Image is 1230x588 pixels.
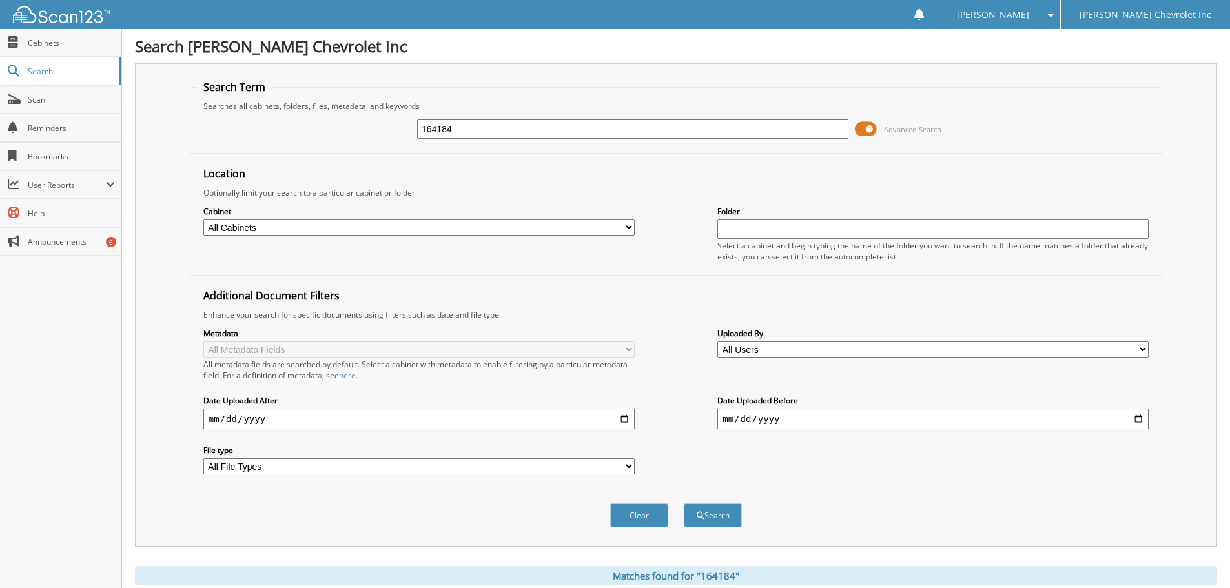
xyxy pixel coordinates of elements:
span: [PERSON_NAME] [957,11,1029,19]
span: Advanced Search [884,125,941,134]
label: File type [203,445,635,456]
a: here [339,370,356,381]
legend: Search Term [197,80,272,94]
div: All metadata fields are searched by default. Select a cabinet with metadata to enable filtering b... [203,359,635,381]
div: Searches all cabinets, folders, files, metadata, and keywords [197,101,1155,112]
label: Date Uploaded After [203,395,635,406]
div: Enhance your search for specific documents using filters such as date and file type. [197,309,1155,320]
span: Scan [28,94,115,105]
label: Date Uploaded Before [717,395,1149,406]
span: User Reports [28,179,106,190]
span: Reminders [28,123,115,134]
span: Bookmarks [28,151,115,162]
label: Metadata [203,328,635,339]
button: Search [684,503,742,527]
label: Uploaded By [717,328,1149,339]
h1: Search [PERSON_NAME] Chevrolet Inc [135,35,1217,57]
label: Folder [717,206,1149,217]
input: start [203,409,635,429]
span: Announcements [28,236,115,247]
button: Clear [610,503,668,527]
div: Matches found for "164184" [135,566,1217,585]
span: Help [28,208,115,219]
span: Search [28,66,113,77]
div: Select a cabinet and begin typing the name of the folder you want to search in. If the name match... [717,240,1149,262]
img: scan123-logo-white.svg [13,6,110,23]
span: [PERSON_NAME] Chevrolet Inc [1080,11,1211,19]
span: Cabinets [28,37,115,48]
legend: Location [197,167,252,181]
div: 6 [106,237,116,247]
legend: Additional Document Filters [197,289,346,303]
input: end [717,409,1149,429]
label: Cabinet [203,206,635,217]
div: Optionally limit your search to a particular cabinet or folder [197,187,1155,198]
